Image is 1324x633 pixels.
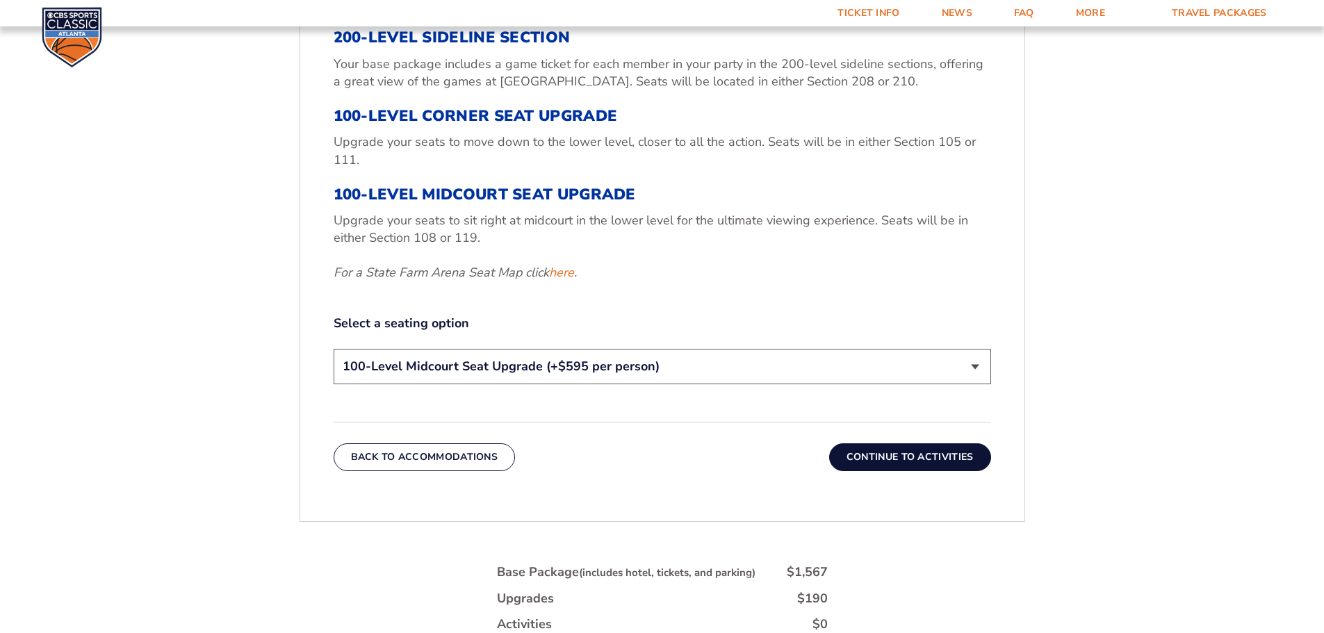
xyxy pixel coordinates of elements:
[797,590,828,607] div: $190
[334,133,991,168] p: Upgrade your seats to move down to the lower level, closer to all the action. Seats will be in ei...
[829,443,991,471] button: Continue To Activities
[787,564,828,581] div: $1,567
[334,186,991,204] h3: 100-Level Midcourt Seat Upgrade
[334,315,991,332] label: Select a seating option
[42,7,102,67] img: CBS Sports Classic
[812,616,828,633] div: $0
[334,264,577,281] em: For a State Farm Arena Seat Map click .
[334,28,991,47] h3: 200-Level Sideline Section
[334,56,991,90] p: Your base package includes a game ticket for each member in your party in the 200-level sideline ...
[334,443,516,471] button: Back To Accommodations
[497,590,554,607] div: Upgrades
[579,566,755,579] small: (includes hotel, tickets, and parking)
[549,264,574,281] a: here
[497,616,552,633] div: Activities
[334,107,991,125] h3: 100-Level Corner Seat Upgrade
[334,212,991,247] p: Upgrade your seats to sit right at midcourt in the lower level for the ultimate viewing experienc...
[497,564,755,581] div: Base Package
